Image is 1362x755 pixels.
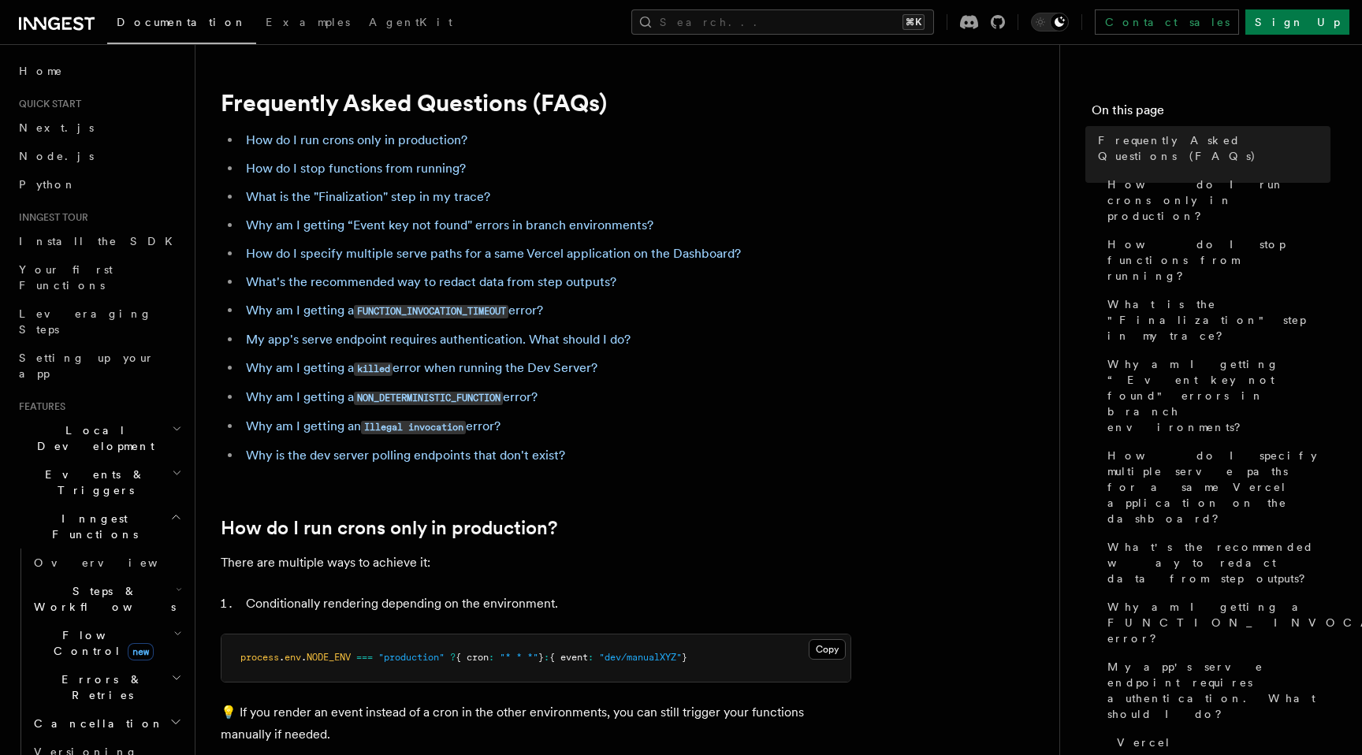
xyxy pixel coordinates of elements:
kbd: ⌘K [902,14,925,30]
button: Search...⌘K [631,9,934,35]
span: Events & Triggers [13,467,172,498]
span: "dev/manualXYZ" [599,652,682,663]
button: Flow Controlnew [28,621,185,665]
span: Inngest Functions [13,511,170,542]
span: "production" [378,652,445,663]
a: Frequently Asked Questions (FAQs) [1092,126,1330,170]
span: Home [19,63,63,79]
span: Vercel [1117,735,1171,750]
span: Frequently Asked Questions (FAQs) [1098,132,1330,164]
span: What is the "Finalization" step in my trace? [1107,296,1330,344]
a: My app's serve endpoint requires authentication. What should I do? [246,332,631,347]
span: AgentKit [369,16,452,28]
a: Why am I getting anIllegal invocationerror? [246,418,501,433]
a: My app's serve endpoint requires authentication. What should I do? [1101,653,1330,728]
span: Leveraging Steps [19,307,152,336]
li: Conditionally rendering depending on the environment. [241,593,851,615]
span: Setting up your app [19,351,154,380]
a: Why am I getting “Event key not found" errors in branch environments? [1101,350,1330,441]
span: How do I run crons only in production? [1107,177,1330,224]
a: Python [13,170,185,199]
a: How do I run crons only in production? [246,132,467,147]
span: process [240,652,279,663]
a: Leveraging Steps [13,299,185,344]
span: Local Development [13,422,172,454]
span: NODE_ENV [307,652,351,663]
span: Errors & Retries [28,671,171,703]
span: My app's serve endpoint requires authentication. What should I do? [1107,659,1330,722]
span: What's the recommended way to redact data from step outputs? [1107,539,1330,586]
a: What's the recommended way to redact data from step outputs? [1101,533,1330,593]
span: ? [450,652,456,663]
a: Why am I getting aNON_DETERMINISTIC_FUNCTIONerror? [246,389,538,404]
a: Node.js [13,142,185,170]
a: Setting up your app [13,344,185,388]
span: : [489,652,494,663]
h1: Frequently Asked Questions (FAQs) [221,88,851,117]
a: How do I stop functions from running? [246,161,466,176]
span: Inngest tour [13,211,88,224]
span: === [356,652,373,663]
span: . [279,652,285,663]
span: new [128,643,154,660]
code: FUNCTION_INVOCATION_TIMEOUT [354,305,508,318]
p: There are multiple ways to achieve it: [221,552,851,574]
button: Cancellation [28,709,185,738]
a: How do I specify multiple serve paths for a same Vercel application on the Dashboard? [246,246,741,261]
a: Overview [28,549,185,577]
span: Flow Control [28,627,173,659]
span: : [588,652,594,663]
span: How do I stop functions from running? [1107,236,1330,284]
button: Local Development [13,416,185,460]
span: Install the SDK [19,235,182,247]
span: How do I specify multiple serve paths for a same Vercel application on the dashboard? [1107,448,1330,526]
span: Steps & Workflows [28,583,176,615]
a: AgentKit [359,5,462,43]
a: Examples [256,5,359,43]
a: How do I stop functions from running? [1101,230,1330,290]
h4: On this page [1092,101,1330,126]
span: . [301,652,307,663]
span: } [538,652,544,663]
button: Inngest Functions [13,504,185,549]
span: Features [13,400,65,413]
span: { event [549,652,588,663]
span: { cron [456,652,489,663]
a: Your first Functions [13,255,185,299]
a: Why am I getting aFUNCTION_INVOCATION_TIMEOUTerror? [246,303,543,318]
code: Illegal invocation [361,421,466,434]
a: Next.js [13,113,185,142]
span: : [544,652,549,663]
span: Node.js [19,150,94,162]
a: What is the "Finalization" step in my trace? [246,189,490,204]
a: Why is the dev server polling endpoints that don't exist? [246,448,565,463]
a: Contact sales [1095,9,1239,35]
span: Overview [34,556,196,569]
span: Documentation [117,16,247,28]
span: Examples [266,16,350,28]
a: What's the recommended way to redact data from step outputs? [246,274,616,289]
span: } [682,652,687,663]
span: Python [19,178,76,191]
span: Cancellation [28,716,164,731]
span: Quick start [13,98,81,110]
code: killed [354,363,393,376]
span: Next.js [19,121,94,134]
a: Install the SDK [13,227,185,255]
a: Why am I getting “Event key not found" errors in branch environments? [246,218,653,232]
a: Documentation [107,5,256,44]
a: What is the "Finalization" step in my trace? [1101,290,1330,350]
span: Why am I getting “Event key not found" errors in branch environments? [1107,356,1330,435]
a: How do I run crons only in production? [221,517,557,539]
button: Steps & Workflows [28,577,185,621]
button: Events & Triggers [13,460,185,504]
button: Toggle dark mode [1031,13,1069,32]
a: Sign Up [1245,9,1349,35]
button: Copy [809,639,846,660]
button: Errors & Retries [28,665,185,709]
span: env [285,652,301,663]
p: 💡 If you render an event instead of a cron in the other environments, you can still trigger your ... [221,701,851,746]
a: Home [13,57,185,85]
a: Why am I getting a FUNCTION_INVOCATION_TIMEOUT error? [1101,593,1330,653]
span: Your first Functions [19,263,113,292]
